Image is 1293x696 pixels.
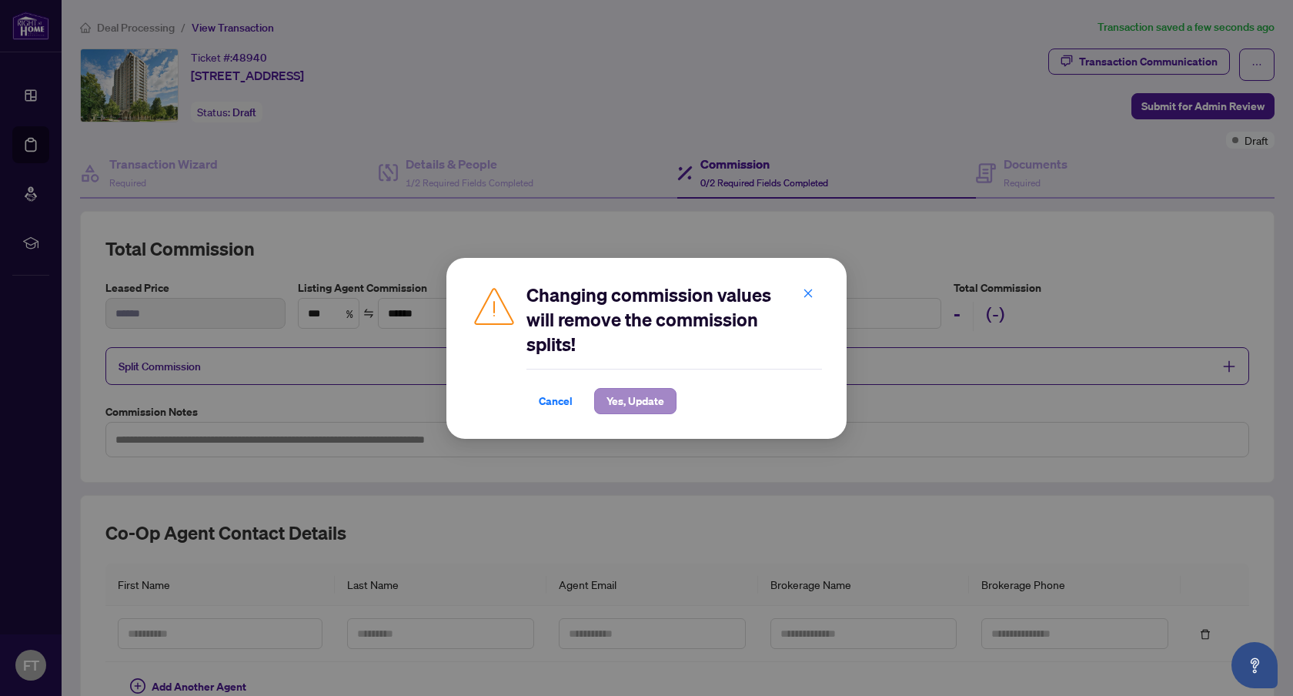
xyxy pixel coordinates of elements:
[539,389,573,413] span: Cancel
[526,283,822,356] h2: Changing commission values will remove the commission splits!
[471,283,517,329] img: Caution Icon
[606,389,664,413] span: Yes, Update
[1231,642,1278,688] button: Open asap
[526,388,585,414] button: Cancel
[803,288,814,299] span: close
[594,388,677,414] button: Yes, Update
